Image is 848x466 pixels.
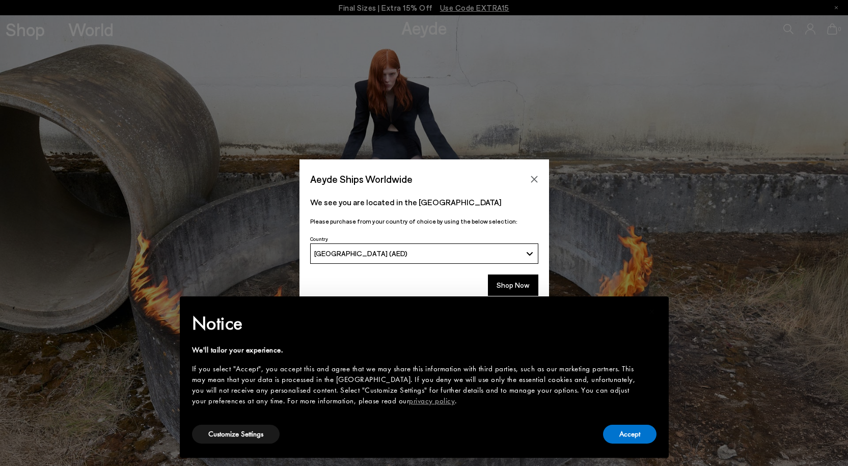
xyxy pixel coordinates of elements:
button: Close this notice [640,299,665,324]
p: Please purchase from your country of choice by using the below selection: [310,216,538,226]
button: Customize Settings [192,425,280,444]
a: privacy policy [409,396,455,406]
div: If you select "Accept", you accept this and agree that we may share this information with third p... [192,364,640,406]
button: Accept [603,425,656,444]
h2: Notice [192,310,640,337]
p: We see you are located in the [GEOGRAPHIC_DATA] [310,196,538,208]
div: We'll tailor your experience. [192,345,640,355]
span: Country [310,236,328,242]
button: Close [527,172,542,187]
button: Shop Now [488,275,538,296]
span: [GEOGRAPHIC_DATA] (AED) [314,249,407,258]
span: × [649,304,655,319]
span: Aeyde Ships Worldwide [310,170,413,188]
